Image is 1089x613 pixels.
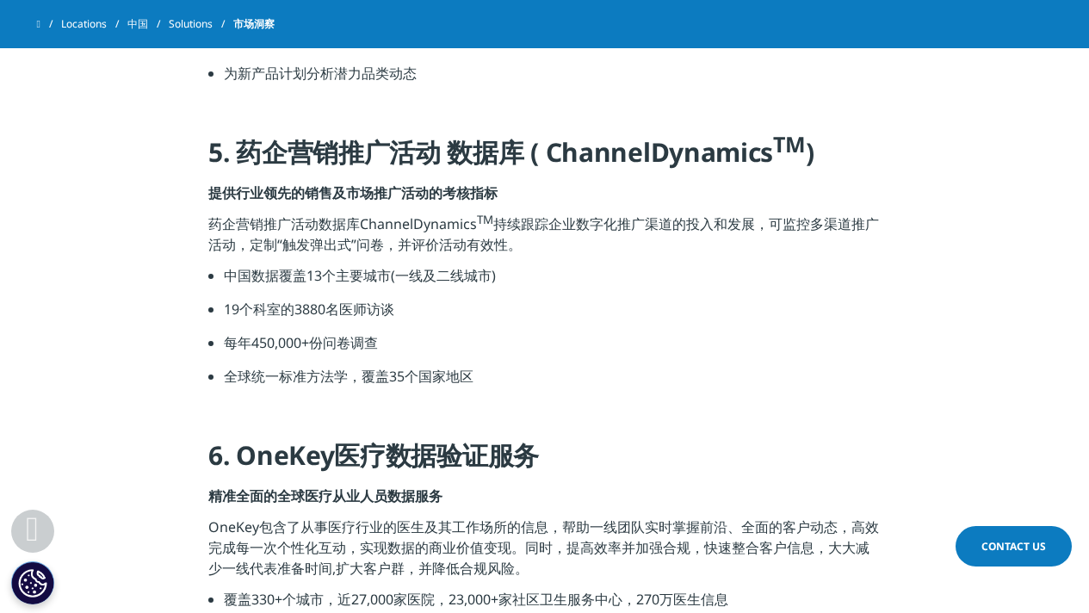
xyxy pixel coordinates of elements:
span: 市场洞察 [233,9,275,40]
h4: 6. OneKey医疗数据验证服务 [208,438,881,486]
a: 中国 [127,9,169,40]
li: 全球统一标准方法学，覆盖35个国家地区 [224,366,881,399]
p: 药企营销推广活动数据库ChannelDynamics 持续跟踪企业数字化推广渠道的投入和发展，可监控多渠道推广活动，定制“触发弹出式”问卷，并评价活动有效性。 [208,214,881,265]
sup: TM [477,212,493,227]
strong: 提供行业领先的销售及市场推广活动的考核指标 [208,183,498,202]
li: 为新产品计划分析潜力品类动态 [224,63,881,96]
p: OneKey包含了从事医疗行业的医生及其工作场所的信息，帮助一线团队实时掌握前沿、全面的客户动态，高效完成每一次个性化互动，实现数据的商业价值变现。同时，提高效率并加强合规，快速整合客户信息，大... [208,517,881,589]
a: Contact Us [956,526,1072,567]
h4: 5. 药企营销推广活动 数据库 ( ChannelDynamics ) [208,135,881,183]
li: 每年450,000+份问卷调查 [224,332,881,366]
strong: 精准全面的全球医疗从业人员数据服务 [208,486,442,505]
span: Contact Us [981,539,1046,554]
sup: TM [773,129,805,158]
li: 19个科室的3880名医师访谈 [224,299,881,332]
a: Solutions [169,9,233,40]
li: 中国数据覆盖13个主要城市(一线及二线城市) [224,265,881,299]
a: Locations [61,9,127,40]
button: Cookie 设置 [11,561,54,604]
